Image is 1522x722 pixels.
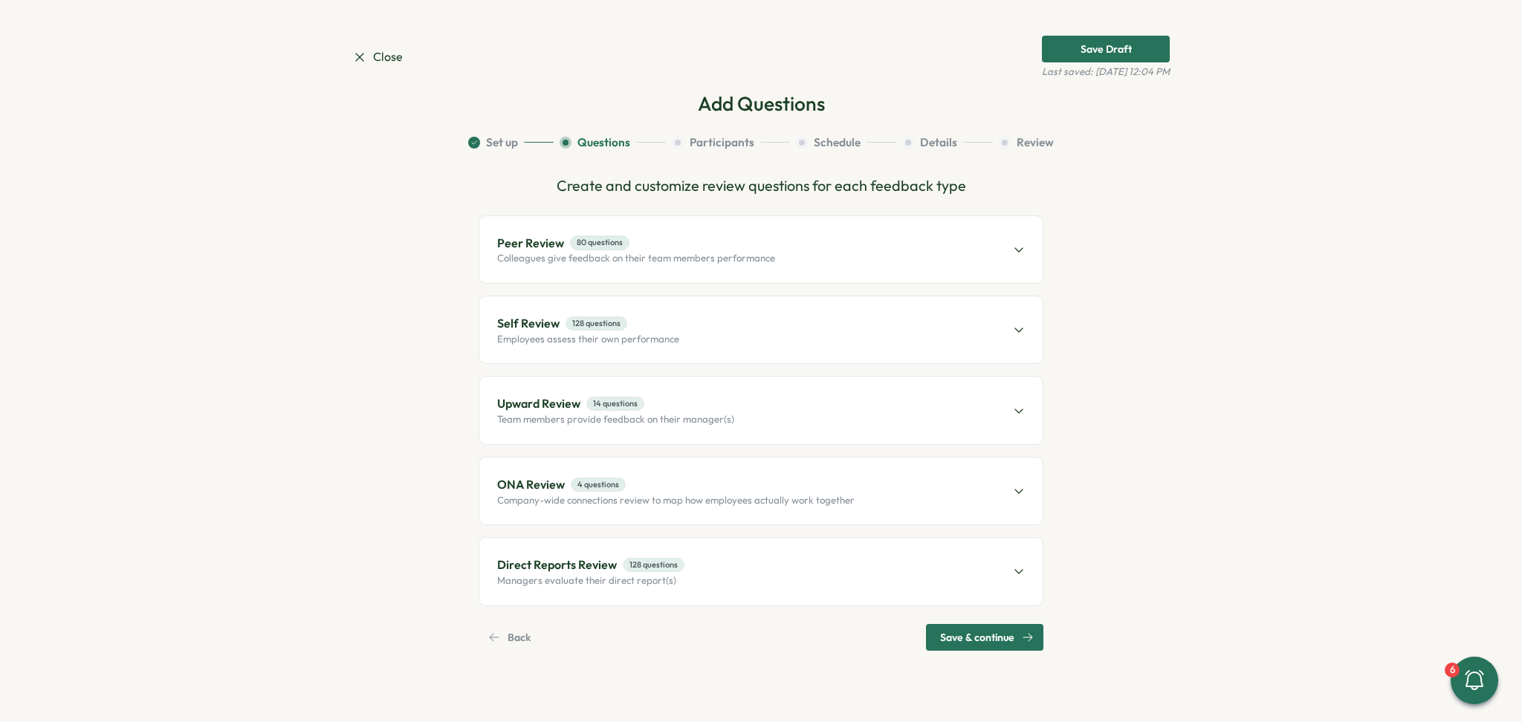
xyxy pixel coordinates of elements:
[497,494,855,507] p: Company-wide connections review to map how employees actually work together
[468,134,554,151] button: Set up
[497,234,564,253] p: Peer Review
[497,413,734,426] p: Team members provide feedback on their manager(s)
[999,134,1054,151] button: Review
[566,316,627,331] span: 128 questions
[623,558,684,572] span: 128 questions
[1081,44,1132,54] div: Save Draft
[497,333,679,346] p: Employees assess their own performance
[352,48,403,66] a: Close
[698,91,825,117] h2: Add Questions
[479,624,545,651] button: Back
[571,478,626,492] span: 4 questions
[497,475,565,494] p: ONA Review
[940,625,1014,650] span: Save & continue
[1451,657,1498,704] button: 6
[1042,65,1170,79] span: Last saved: [DATE] 12:04 PM
[497,252,775,265] p: Colleagues give feedback on their team members performance
[497,574,684,588] p: Managers evaluate their direct report(s)
[1042,36,1170,62] button: Save Draft
[672,134,790,151] button: Participants
[497,556,617,574] p: Direct Reports Review
[586,397,644,411] span: 14 questions
[560,134,666,151] button: Questions
[796,134,896,151] button: Schedule
[508,625,531,650] span: Back
[926,624,1043,651] button: Save & continue
[1445,663,1460,677] div: 6
[902,134,993,151] button: Details
[479,175,1043,198] p: Create and customize review questions for each feedback type
[497,314,560,333] p: Self Review
[497,394,580,413] p: Upward Review
[570,235,629,250] span: 80 questions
